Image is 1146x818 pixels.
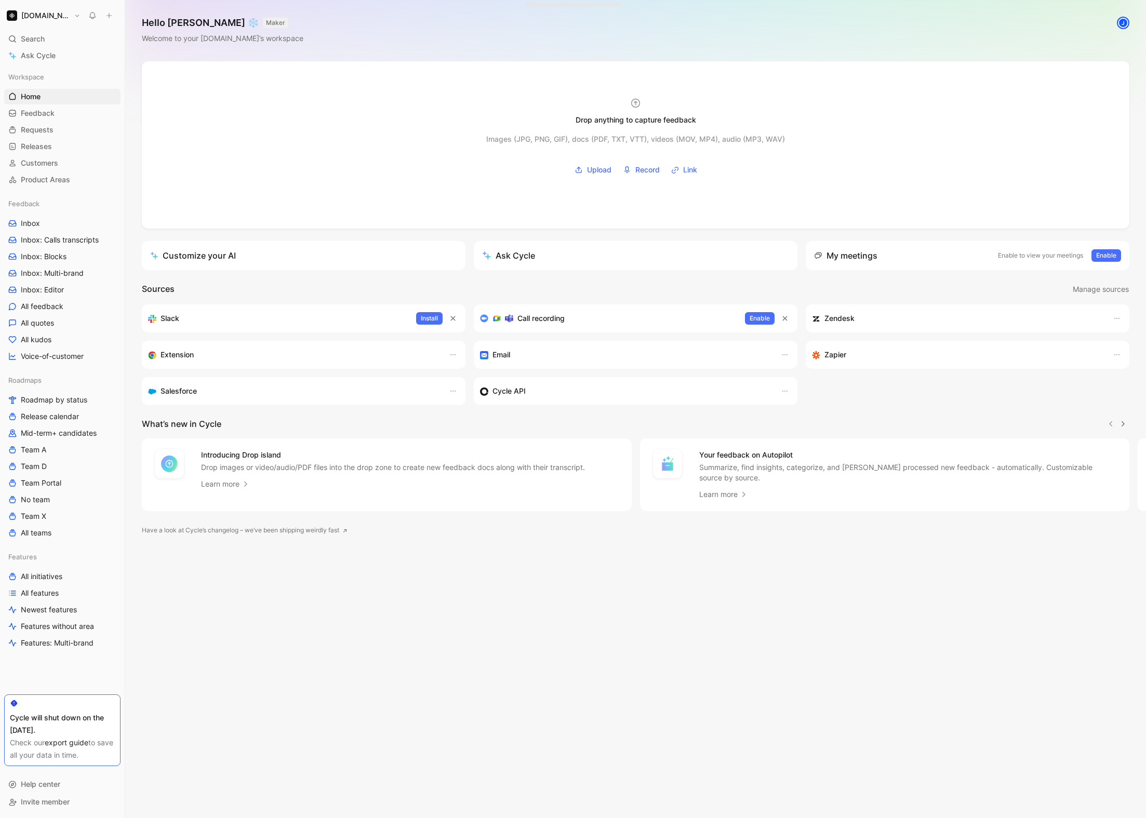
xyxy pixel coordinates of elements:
[571,162,615,178] button: Upload
[148,312,408,325] div: Sync your customers, send feedback and get updates in Slack
[10,736,115,761] div: Check our to save all your data in time.
[492,348,510,361] h3: Email
[486,133,785,145] div: Images (JPG, PNG, GIF), docs (PDF, TXT, VTT), videos (MOV, MP4), audio (MP3, WAV)
[1096,250,1116,261] span: Enable
[4,602,121,618] a: Newest features
[699,449,1117,461] h4: Your feedback on Autopilot
[4,139,121,154] a: Releases
[683,164,697,176] span: Link
[480,348,770,361] div: Forward emails to your feedback inbox
[480,312,737,325] div: Record & transcribe meetings from Zoom, Meet & Teams.
[4,549,121,651] div: FeaturesAll initiativesAll featuresNewest featuresFeatures without areaFeatures: Multi-brand
[21,461,47,472] span: Team D
[1118,18,1128,28] div: J
[21,588,59,598] span: All features
[142,241,465,270] a: Customize your AI
[4,8,83,23] button: Supernova.io[DOMAIN_NAME]
[161,348,194,361] h3: Extension
[21,285,64,295] span: Inbox: Editor
[4,89,121,104] a: Home
[8,72,44,82] span: Workspace
[21,268,84,278] span: Inbox: Multi-brand
[814,249,877,262] div: My meetings
[142,283,175,296] h2: Sources
[480,385,770,397] div: Sync customers & send feedback from custom sources. Get inspired by our favorite use case
[21,125,54,135] span: Requests
[21,478,61,488] span: Team Portal
[4,372,121,541] div: RoadmapsRoadmap by statusRelease calendarMid-term+ candidatesTeam ATeam DTeam PortalNo teamTeam X...
[7,10,17,21] img: Supernova.io
[21,108,55,118] span: Feedback
[21,91,41,102] span: Home
[745,312,775,325] button: Enable
[148,348,438,361] div: Capture feedback from anywhere on the web
[4,409,121,424] a: Release calendar
[750,313,770,324] span: Enable
[8,552,37,562] span: Features
[21,49,56,62] span: Ask Cycle
[21,494,50,505] span: No team
[21,351,84,361] span: Voice-of-customer
[21,411,79,422] span: Release calendar
[587,164,611,176] span: Upload
[576,114,696,126] div: Drop anything to capture feedback
[4,282,121,298] a: Inbox: Editor
[8,198,39,209] span: Feedback
[517,312,565,325] h3: Call recording
[10,712,115,736] div: Cycle will shut down on the [DATE].
[21,235,99,245] span: Inbox: Calls transcripts
[1072,283,1129,296] button: Manage sources
[4,442,121,458] a: Team A
[21,334,51,345] span: All kudos
[21,605,77,615] span: Newest features
[201,449,585,461] h4: Introducing Drop island
[1091,249,1121,262] button: Enable
[619,162,663,178] button: Record
[4,348,121,364] a: Voice-of-customer
[4,155,121,171] a: Customers
[812,312,1102,325] div: Sync customers and create docs
[161,312,179,325] h3: Slack
[4,105,121,121] a: Feedback
[4,794,121,810] div: Invite member
[4,372,121,388] div: Roadmaps
[21,395,87,405] span: Roadmap by status
[21,318,54,328] span: All quotes
[142,32,303,45] div: Welcome to your [DOMAIN_NAME]’s workspace
[4,249,121,264] a: Inbox: Blocks
[150,249,236,262] div: Customize your AI
[4,332,121,347] a: All kudos
[4,776,121,792] div: Help center
[4,196,121,364] div: FeedbackInboxInbox: Calls transcriptsInbox: BlocksInbox: Multi-brandInbox: EditorAll feedbackAll ...
[21,797,70,806] span: Invite member
[263,18,288,28] button: MAKER
[21,175,70,185] span: Product Areas
[21,428,97,438] span: Mid-term+ candidates
[4,549,121,565] div: Features
[21,638,94,648] span: Features: Multi-brand
[4,635,121,651] a: Features: Multi-brand
[4,569,121,584] a: All initiatives
[4,69,121,85] div: Workspace
[21,621,94,632] span: Features without area
[21,528,51,538] span: All teams
[1073,283,1129,296] span: Manage sources
[824,348,846,361] h3: Zapier
[4,475,121,491] a: Team Portal
[142,525,348,535] a: Have a look at Cycle’s changelog – we’ve been shipping weirdly fast
[4,525,121,541] a: All teams
[45,738,88,747] a: export guide
[699,462,1117,483] p: Summarize, find insights, categorize, and [PERSON_NAME] processed new feedback - automatically. C...
[4,459,121,474] a: Team D
[4,216,121,231] a: Inbox
[474,241,797,270] button: Ask Cycle
[21,301,63,312] span: All feedback
[21,780,60,788] span: Help center
[4,31,121,47] div: Search
[4,492,121,507] a: No team
[4,392,121,408] a: Roadmap by status
[142,17,303,29] h1: Hello [PERSON_NAME] ❄️
[21,218,40,229] span: Inbox
[21,141,52,152] span: Releases
[4,232,121,248] a: Inbox: Calls transcripts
